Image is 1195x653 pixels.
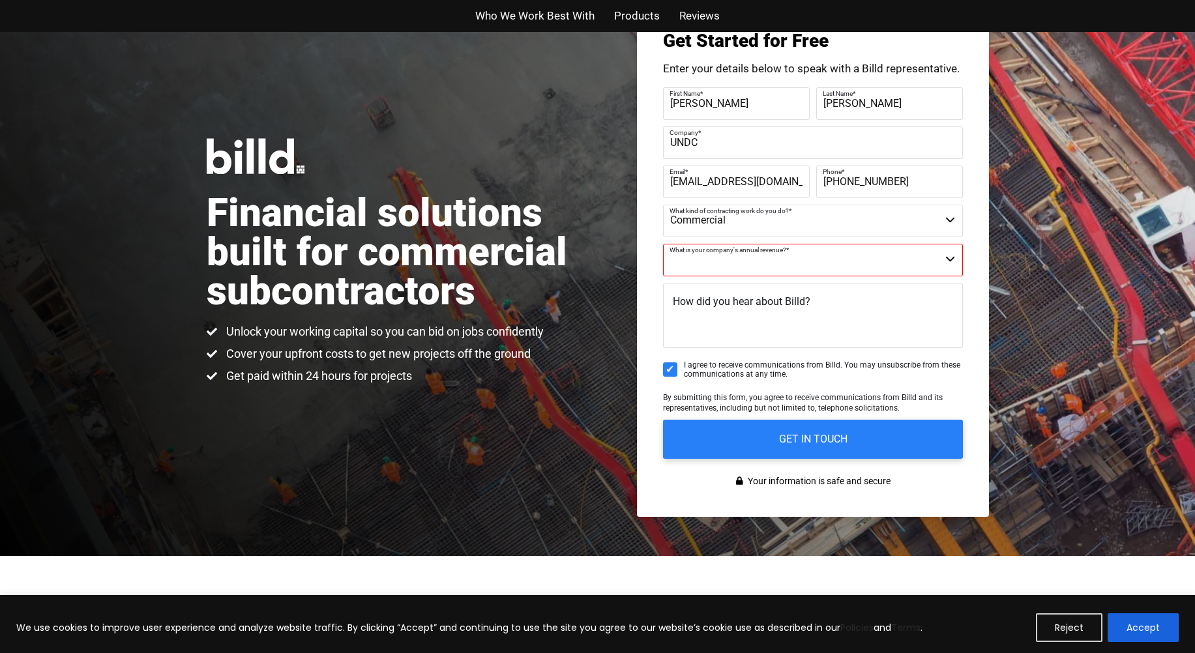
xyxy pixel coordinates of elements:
[663,420,963,459] input: GET IN TOUCH
[823,89,853,96] span: Last Name
[1108,613,1179,642] button: Accept
[663,393,943,413] span: By submitting this form, you agree to receive communications from Billd and its representatives, ...
[670,89,700,96] span: First Name
[679,7,720,25] a: Reviews
[684,360,963,379] span: I agree to receive communications from Billd. You may unsubscribe from these communications at an...
[16,620,922,635] p: We use cookies to improve user experience and analyze website traffic. By clicking “Accept” and c...
[823,167,842,175] span: Phone
[670,128,698,136] span: Company
[673,295,810,308] span: How did you hear about Billd?
[840,621,874,634] a: Policies
[663,32,963,50] h3: Get Started for Free
[670,167,685,175] span: Email
[891,621,921,634] a: Terms
[614,7,660,25] a: Products
[745,472,891,491] span: Your information is safe and secure
[223,346,531,362] span: Cover your upfront costs to get new projects off the ground
[223,324,544,340] span: Unlock your working capital so you can bid on jobs confidently
[1036,613,1102,642] button: Reject
[207,194,598,311] h1: Financial solutions built for commercial subcontractors
[663,362,677,377] input: I agree to receive communications from Billd. You may unsubscribe from these communications at an...
[663,63,963,74] p: Enter your details below to speak with a Billd representative.
[475,7,595,25] a: Who We Work Best With
[223,368,412,384] span: Get paid within 24 hours for projects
